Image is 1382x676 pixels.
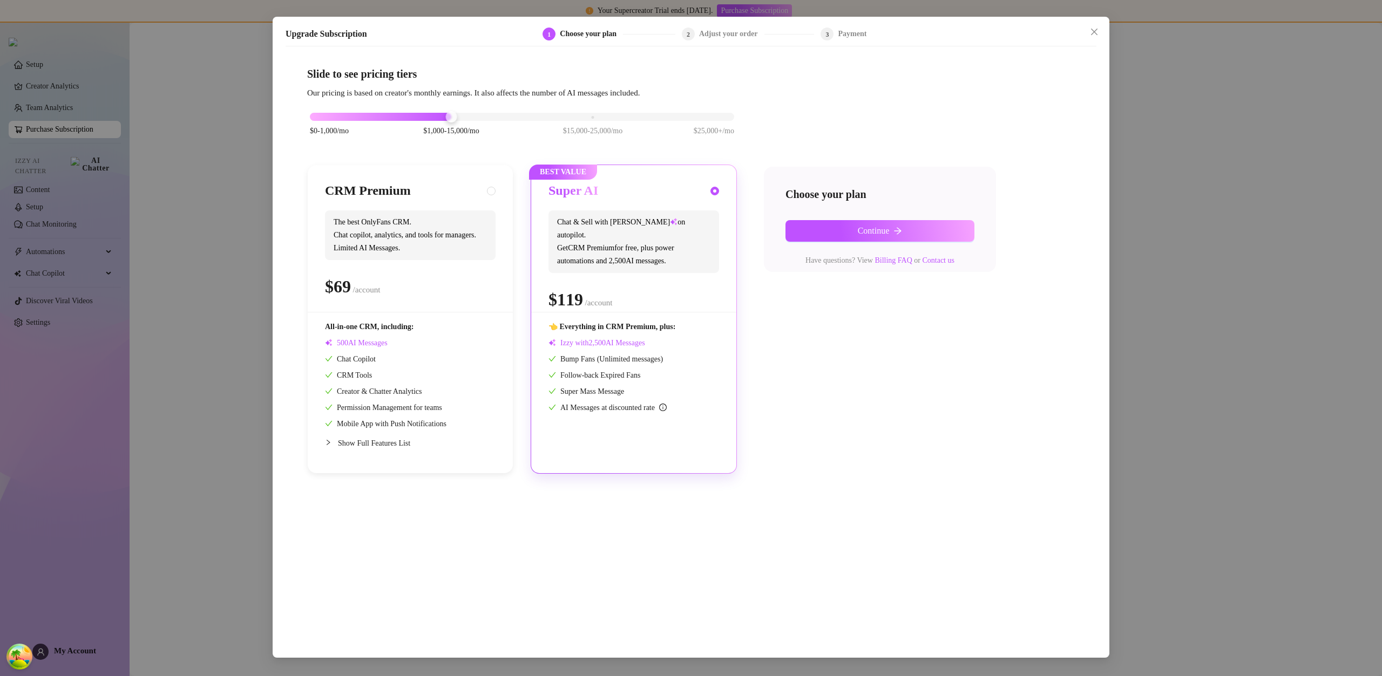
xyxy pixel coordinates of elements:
[875,256,912,264] a: Billing FAQ
[1086,23,1103,40] button: Close
[325,355,376,363] span: Chat Copilot
[325,355,333,363] span: check
[548,323,675,331] span: 👈 Everything in CRM Premium, plus:
[310,125,349,137] span: $0-1,000/mo
[560,28,623,40] div: Choose your plan
[548,404,556,411] span: check
[659,404,667,411] span: info-circle
[325,420,446,428] span: Mobile App with Push Notifications
[785,187,974,202] h4: Choose your plan
[325,277,351,296] span: $
[838,28,866,40] div: Payment
[325,387,422,395] span: Creator & Chatter Analytics
[325,439,331,446] span: collapsed
[825,31,829,38] span: 3
[548,355,556,363] span: check
[1090,28,1099,36] span: close
[548,290,583,309] span: $
[325,182,411,200] h3: CRM Premium
[548,371,641,379] span: Follow-back Expired Fans
[858,226,890,236] span: Continue
[325,387,333,395] span: check
[1086,28,1103,36] span: Close
[325,420,333,427] span: check
[548,371,556,379] span: check
[687,31,690,38] span: 2
[699,28,764,40] div: Adjust your order
[893,227,902,235] span: arrow-right
[307,66,1075,81] h4: Slide to see pricing tiers
[9,646,30,667] button: Open Tanstack query devtools
[307,88,640,97] span: Our pricing is based on creator's monthly earnings. It also affects the number of AI messages inc...
[325,210,496,260] span: The best OnlyFans CRM. Chat copilot, analytics, and tools for managers. Limited AI Messages.
[585,298,613,307] span: /account
[325,323,414,331] span: All-in-one CRM, including:
[805,256,954,264] span: Have questions? View or
[286,28,367,40] h5: Upgrade Subscription
[563,125,622,137] span: $15,000-25,000/mo
[325,371,372,379] span: CRM Tools
[353,285,381,294] span: /account
[547,31,551,38] span: 1
[548,339,645,347] span: Izzy with AI Messages
[325,404,442,412] span: Permission Management for teams
[560,404,667,412] span: AI Messages at discounted rate
[325,371,333,379] span: check
[548,355,663,363] span: Bump Fans (Unlimited messages)
[325,430,496,456] div: Show Full Features List
[423,125,479,137] span: $1,000-15,000/mo
[548,387,556,395] span: check
[325,339,388,347] span: AI Messages
[548,387,624,395] span: Super Mass Message
[529,165,597,180] span: BEST VALUE
[338,439,410,447] span: Show Full Features List
[922,256,954,264] a: Contact us
[785,220,974,242] button: Continuearrow-right
[548,210,719,273] span: Chat & Sell with [PERSON_NAME] on autopilot. Get CRM Premium for free, plus power automations and...
[325,404,333,411] span: check
[694,125,734,137] span: $25,000+/mo
[548,182,598,200] h3: Super AI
